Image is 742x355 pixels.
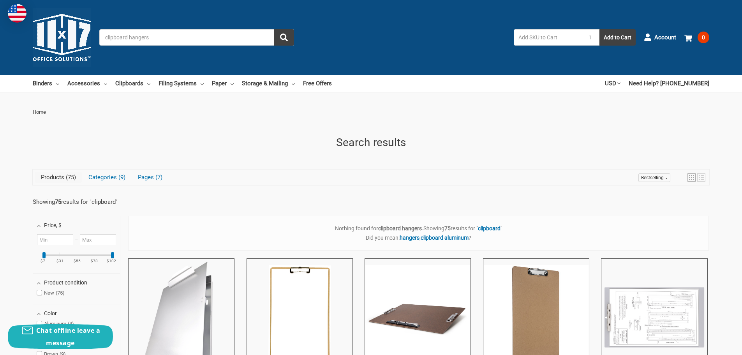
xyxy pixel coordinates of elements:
[423,225,502,231] span: Showing results for " "
[64,174,76,181] span: 75
[366,235,471,241] span: Did you mean: , ?
[37,234,73,245] input: Minimum value
[378,225,422,231] b: clipboard hangers
[73,237,79,243] span: –
[638,173,670,182] a: Sort options
[159,75,204,92] a: Filing Systems
[8,4,26,23] img: duty and tax information for United States
[478,225,501,231] a: clipboard
[92,198,116,205] a: clipboard
[444,225,451,231] b: 75
[44,310,57,316] span: Color
[654,33,676,42] span: Account
[37,290,65,296] span: New
[67,75,107,92] a: Accessories
[33,109,46,115] span: Home
[687,173,696,182] a: View grid mode
[641,175,664,180] span: Bestselling
[400,235,419,241] a: hangers
[129,216,708,250] div: .
[44,222,62,228] span: Price
[629,75,709,92] a: Need Help? [PHONE_NUMBER]
[55,198,61,205] b: 75
[605,75,620,92] a: USD
[303,75,332,92] a: Free Offers
[514,29,581,46] input: Add SKU to Cart
[36,326,100,347] span: Chat offline leave a message
[33,134,709,151] h1: Search results
[56,290,65,296] span: 75
[103,259,120,263] ins: $102
[83,172,131,183] a: View Categories Tab
[68,321,74,327] span: 4
[678,334,742,355] iframe: Google Customer Reviews
[33,8,91,67] img: 11x17.com
[35,172,82,183] a: View Products Tab
[698,32,709,43] span: 0
[644,27,676,48] a: Account
[44,279,87,286] span: Product condition
[154,174,162,181] span: 7
[86,259,102,263] ins: $78
[421,235,469,241] a: clipboard aluminum
[37,321,74,327] span: Aluminum
[117,174,125,181] span: 9
[212,75,234,92] a: Paper
[242,75,295,92] a: Storage & Mailing
[684,27,709,48] a: 0
[599,29,636,46] button: Add to Cart
[69,259,85,263] ins: $55
[697,173,705,182] a: View list mode
[132,172,168,183] a: View Pages Tab
[99,29,294,46] input: Search by keyword, brand or SKU
[33,75,59,92] a: Binders
[115,75,150,92] a: Clipboards
[35,259,51,263] ins: $7
[56,222,62,228] span: , $
[52,259,68,263] ins: $31
[8,324,113,349] button: Chat offline leave a message
[335,225,422,231] span: Nothing found for
[80,234,116,245] input: Maximum value
[33,198,126,205] div: Showing results for " "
